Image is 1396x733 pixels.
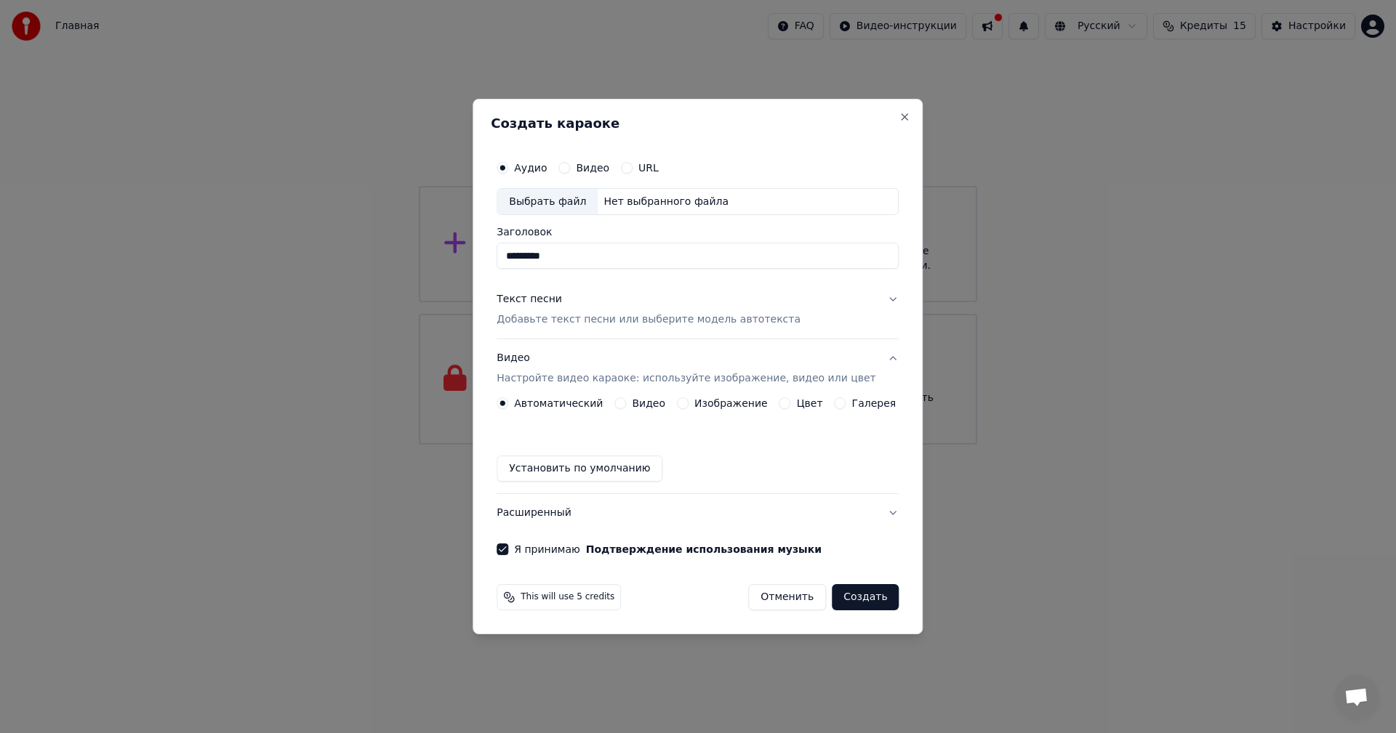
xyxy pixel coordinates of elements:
[586,544,822,554] button: Я принимаю
[514,398,603,408] label: Автоматический
[497,227,899,238] label: Заголовок
[497,313,801,328] p: Добавьте текст песни или выберите модель автотекста
[598,195,734,209] div: Нет выбранного файла
[576,163,609,173] label: Видео
[497,281,899,339] button: Текст песниДобавьте текст песни или выберите модель автотекста
[514,163,547,173] label: Аудио
[497,397,899,493] div: ВидеоНастройте видео караоке: используйте изображение, видео или цвет
[497,494,899,532] button: Расширенный
[497,371,875,386] p: Настройте видео караоке: используйте изображение, видео или цвет
[832,584,899,610] button: Создать
[514,544,822,554] label: Я принимаю
[497,189,598,215] div: Выбрать файл
[497,352,875,386] div: Видео
[638,163,659,173] label: URL
[852,398,896,408] label: Галерея
[521,591,614,603] span: This will use 5 credits
[497,340,899,398] button: ВидеоНастройте видео караоке: используйте изображение, видео или цвет
[694,398,768,408] label: Изображение
[497,455,662,482] button: Установить по умолчанию
[748,584,826,610] button: Отменить
[491,117,904,130] h2: Создать караоке
[797,398,823,408] label: Цвет
[497,293,562,307] div: Текст песни
[632,398,665,408] label: Видео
